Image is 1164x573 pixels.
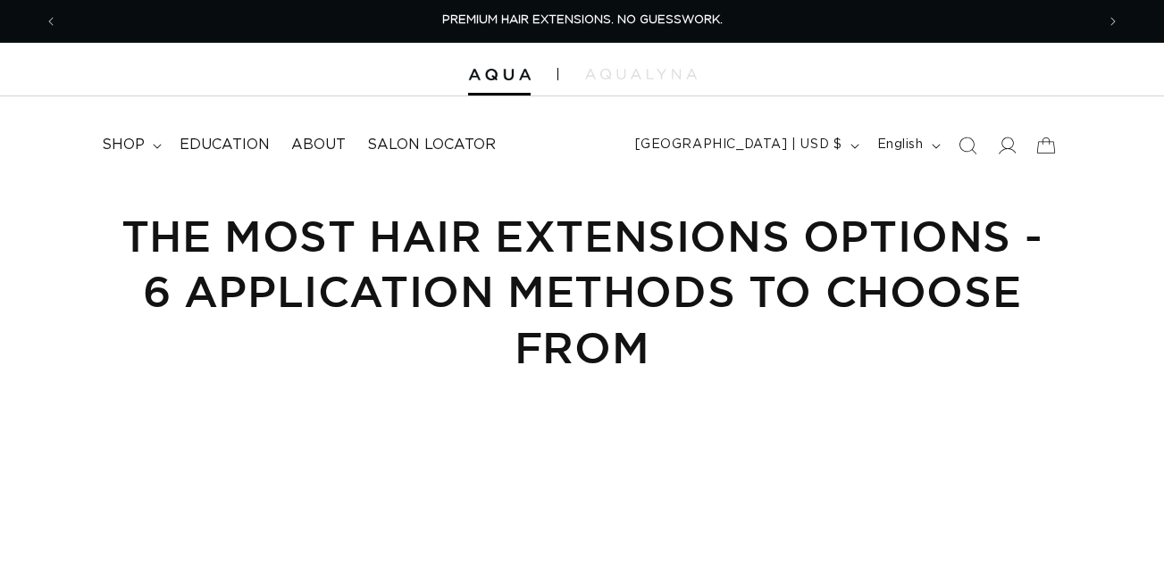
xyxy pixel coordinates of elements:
[948,126,987,165] summary: Search
[635,136,842,154] span: [GEOGRAPHIC_DATA] | USD $
[468,69,531,81] img: Aqua Hair Extensions
[877,136,924,154] span: English
[585,69,697,79] img: aqualyna.com
[291,136,346,154] span: About
[867,129,948,162] button: English
[102,208,1061,375] h1: The Most Hair Extensions Options - 6 Application Methods to Choose from
[624,129,867,162] button: [GEOGRAPHIC_DATA] | USD $
[367,136,496,154] span: Salon Locator
[169,125,281,165] a: Education
[356,125,507,165] a: Salon Locator
[180,136,270,154] span: Education
[91,125,169,165] summary: shop
[102,136,145,154] span: shop
[31,4,71,38] button: Previous announcement
[1093,4,1133,38] button: Next announcement
[442,14,723,26] span: PREMIUM HAIR EXTENSIONS. NO GUESSWORK.
[281,125,356,165] a: About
